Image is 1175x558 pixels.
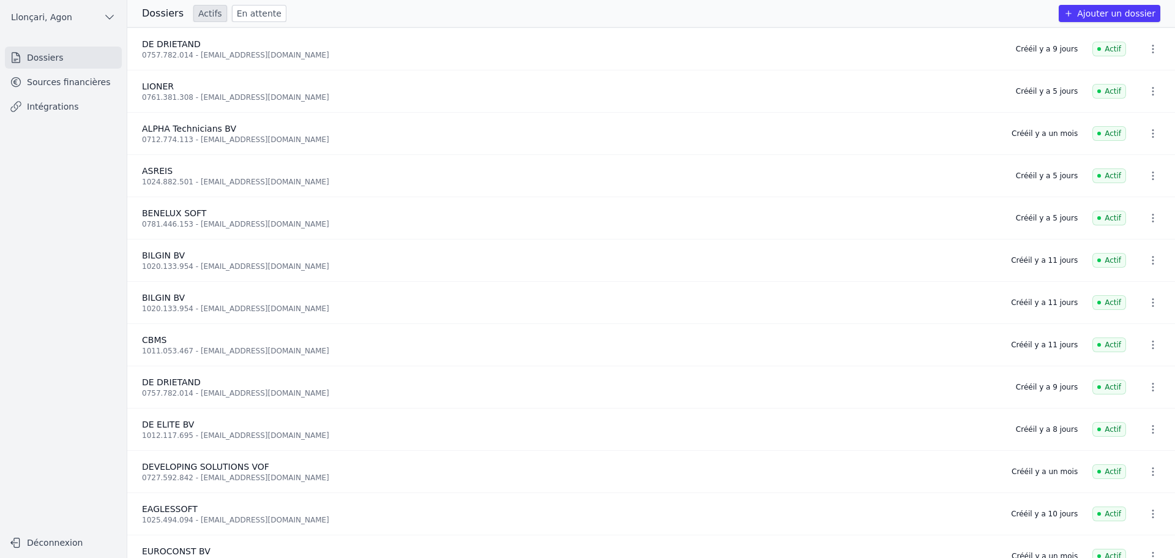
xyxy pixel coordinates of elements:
span: Actif [1092,211,1126,225]
span: Actif [1092,42,1126,56]
a: Intégrations [5,96,122,118]
span: Actif [1092,337,1126,352]
button: Déconnexion [5,533,122,552]
div: 1020.133.954 - [EMAIL_ADDRESS][DOMAIN_NAME] [142,262,996,271]
div: 1012.117.695 - [EMAIL_ADDRESS][DOMAIN_NAME] [142,431,1001,440]
a: Sources financières [5,71,122,93]
div: Créé il y a 9 jours [1016,382,1078,392]
div: 0761.381.308 - [EMAIL_ADDRESS][DOMAIN_NAME] [142,92,1001,102]
div: Créé il y a 5 jours [1016,86,1078,96]
span: Actif [1092,464,1126,479]
span: CBMS [142,335,166,345]
div: 0757.782.014 - [EMAIL_ADDRESS][DOMAIN_NAME] [142,50,1001,60]
span: ASREIS [142,166,173,176]
span: BILGIN BV [142,251,185,260]
div: 0781.446.153 - [EMAIL_ADDRESS][DOMAIN_NAME] [142,219,1001,229]
div: 0727.592.842 - [EMAIL_ADDRESS][DOMAIN_NAME] [142,473,997,483]
span: Actif [1092,84,1126,99]
span: ALPHA Technicians BV [142,124,236,134]
div: 1011.053.467 - [EMAIL_ADDRESS][DOMAIN_NAME] [142,346,996,356]
span: Actif [1092,295,1126,310]
div: 1024.882.501 - [EMAIL_ADDRESS][DOMAIN_NAME] [142,177,1001,187]
div: Créé il y a 11 jours [1011,340,1078,350]
h3: Dossiers [142,6,184,21]
span: EUROCONST BV [142,546,211,556]
div: Créé il y a 5 jours [1016,213,1078,223]
button: Ajouter un dossier [1059,5,1160,22]
span: Llonçari, Agon [11,11,72,23]
div: 0757.782.014 - [EMAIL_ADDRESS][DOMAIN_NAME] [142,388,1001,398]
span: Actif [1092,168,1126,183]
div: 1020.133.954 - [EMAIL_ADDRESS][DOMAIN_NAME] [142,304,996,314]
span: DEVELOPING SOLUTIONS VOF [142,462,269,472]
div: Créé il y a 9 jours [1016,44,1078,54]
span: DE DRIETAND [142,39,201,49]
span: Actif [1092,422,1126,437]
div: Créé il y a un mois [1012,467,1078,477]
span: Actif [1092,507,1126,521]
div: 0712.774.113 - [EMAIL_ADDRESS][DOMAIN_NAME] [142,135,997,145]
span: EAGLESSOFT [142,504,198,514]
div: Créé il y a un mois [1012,129,1078,138]
button: Llonçari, Agon [5,7,122,27]
a: Dossiers [5,47,122,69]
div: Créé il y a 5 jours [1016,171,1078,181]
span: DE DRIETAND [142,377,201,387]
span: Actif [1092,253,1126,268]
span: Actif [1092,126,1126,141]
div: 1025.494.094 - [EMAIL_ADDRESS][DOMAIN_NAME] [142,515,996,525]
span: BENELUX SOFT [142,208,206,218]
span: Actif [1092,380,1126,394]
a: Actifs [193,5,227,22]
div: Créé il y a 11 jours [1011,255,1078,265]
div: Créé il y a 10 jours [1011,509,1078,519]
div: Créé il y a 8 jours [1016,424,1078,434]
div: Créé il y a 11 jours [1011,298,1078,307]
a: En attente [232,5,286,22]
span: LIONER [142,81,174,91]
span: BILGIN BV [142,293,185,303]
span: DE ELITE BV [142,420,194,429]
